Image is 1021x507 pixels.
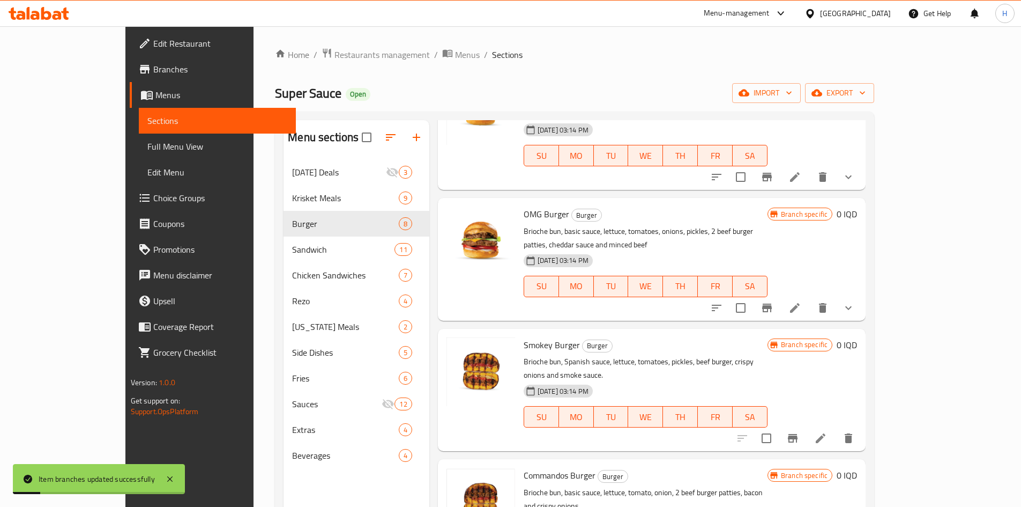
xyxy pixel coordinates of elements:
span: Burger [572,209,601,222]
li: / [434,48,438,61]
span: 4 [399,296,412,306]
span: Select to update [755,427,778,450]
span: Menus [155,89,287,101]
button: SA [733,406,767,428]
button: TU [594,406,629,428]
a: Edit Restaurant [130,31,296,56]
div: items [399,269,412,282]
span: Super Sauce [275,81,341,105]
span: Extras [292,423,398,436]
span: Coverage Report [153,320,287,333]
div: Item branches updated successfully [39,473,155,485]
a: Menus [442,48,480,62]
a: Full Menu View [139,134,296,159]
h6: 0 IQD [837,468,857,483]
span: Burger [583,340,612,352]
span: Burger [292,217,398,230]
span: 3 [399,167,412,178]
span: Select to update [729,297,752,319]
span: MO [563,148,590,164]
span: Get support on: [131,394,180,408]
span: Fries [292,372,398,385]
span: Sandwich [292,243,394,256]
div: Side Dishes [292,346,398,359]
a: Upsell [130,288,296,314]
li: / [484,48,488,61]
span: 11 [395,245,411,255]
span: TH [667,409,694,425]
svg: Inactive section [386,166,399,179]
div: items [394,398,412,410]
span: [DATE] 03:14 PM [533,386,593,396]
div: [DATE] Deals3 [284,159,429,185]
div: Ramadan Deals [292,166,385,179]
span: Upsell [153,295,287,307]
div: items [399,372,412,385]
span: Edit Restaurant [153,37,287,50]
div: Chicken Sandwiches7 [284,262,429,288]
button: MO [559,406,594,428]
span: FR [702,278,728,294]
button: MO [559,276,594,297]
button: delete [810,164,836,190]
button: MO [559,145,594,166]
button: Branch-specific-item [754,164,780,190]
span: TH [667,148,694,164]
div: items [399,449,412,462]
div: items [399,217,412,230]
a: Sections [139,108,296,134]
span: Krisket Meals [292,192,398,204]
button: SU [524,276,559,297]
p: Brioche bun, basic sauce, lettuce, tomatoes, onions, pickles, 2 beef burger patties, cheddar sauc... [524,225,767,252]
a: Edit menu item [788,302,801,314]
button: Branch-specific-item [754,295,780,321]
div: Burger [598,470,628,483]
span: import [741,86,792,100]
span: FR [702,409,728,425]
div: Menu-management [704,7,770,20]
span: Sections [492,48,523,61]
span: Coupons [153,217,287,230]
span: Sauces [292,398,382,410]
span: FR [702,148,728,164]
div: Side Dishes5 [284,340,429,365]
img: Smokey Burger [446,337,515,406]
div: Krisket Meals9 [284,185,429,211]
h6: 0 IQD [837,207,857,222]
a: Edit menu item [788,171,801,183]
span: Grocery Checklist [153,346,287,359]
div: items [399,346,412,359]
span: SU [528,278,555,294]
button: delete [836,425,861,451]
div: items [399,320,412,333]
div: items [399,166,412,179]
span: Rezo [292,295,398,307]
a: Menus [130,82,296,108]
button: TU [594,145,629,166]
span: Select all sections [355,126,378,149]
a: Edit Menu [139,159,296,185]
button: WE [628,406,663,428]
button: delete [810,295,836,321]
span: 4 [399,451,412,461]
span: Branch specific [777,209,832,219]
div: Rezo4 [284,288,429,314]
div: Burger [582,340,613,352]
button: SU [524,406,559,428]
span: 9 [399,193,412,203]
span: [DATE] Deals [292,166,385,179]
a: Promotions [130,237,296,262]
div: Burger [571,209,602,222]
button: import [732,83,801,103]
button: WE [628,145,663,166]
span: 7 [399,270,412,281]
span: [US_STATE] Meals [292,320,398,333]
div: Open [346,88,370,101]
span: Full Menu View [147,140,287,153]
span: Chicken Sandwiches [292,269,398,282]
span: [DATE] 03:14 PM [533,255,593,266]
span: SU [528,148,555,164]
button: FR [698,145,733,166]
